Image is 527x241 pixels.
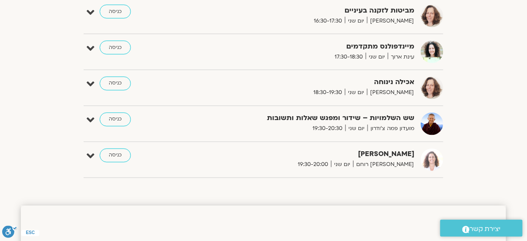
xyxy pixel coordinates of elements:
[311,16,345,26] span: 16:30-17:30
[309,124,345,134] span: 19:30-20:30
[331,160,353,169] span: יום שני
[202,5,414,16] strong: מביטות לזקנה בעיניים
[100,149,131,163] a: כניסה
[202,77,414,88] strong: אכילה נינוחה
[100,113,131,127] a: כניסה
[310,88,345,98] span: 18:30-19:30
[368,124,414,134] span: מועדון פמה צ'ודרון
[388,52,414,62] span: עינת ארוך
[332,52,366,62] span: 17:30-18:30
[345,16,367,26] span: יום שני
[470,223,501,235] span: יצירת קשר
[202,41,414,52] strong: מיינדפולנס מתקדמים
[100,5,131,19] a: כניסה
[202,149,414,160] strong: [PERSON_NAME]
[345,88,367,98] span: יום שני
[345,124,368,134] span: יום שני
[366,52,388,62] span: יום שני
[367,88,414,98] span: [PERSON_NAME]
[353,160,414,169] span: [PERSON_NAME] רוחם
[367,16,414,26] span: [PERSON_NAME]
[202,113,414,124] strong: שש השלמויות – שידור ומפגש שאלות ותשובות
[295,160,331,169] span: 19:30-20:00
[440,220,523,237] a: יצירת קשר
[100,77,131,91] a: כניסה
[100,41,131,55] a: כניסה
